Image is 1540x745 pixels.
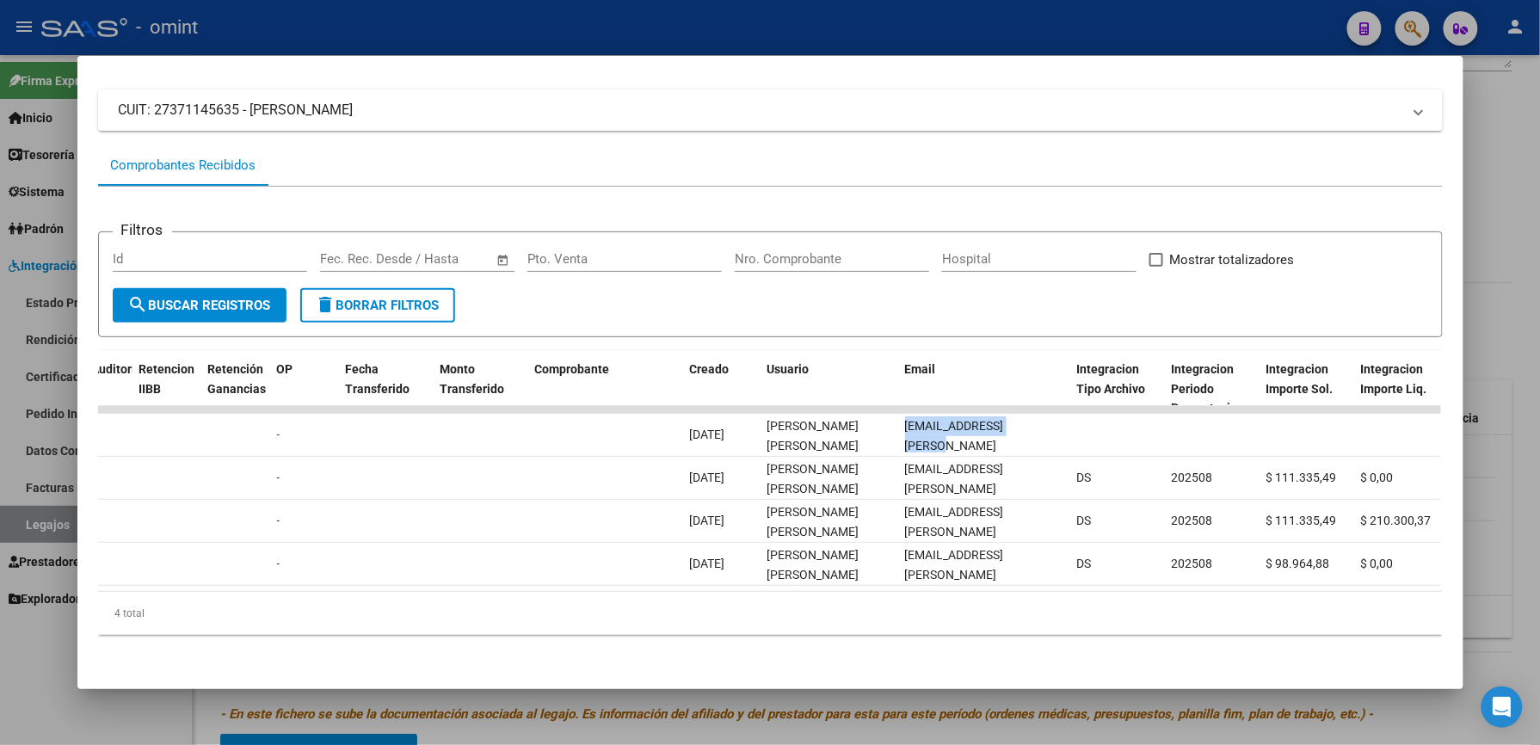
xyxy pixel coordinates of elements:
span: $ 0,00 [1361,557,1394,570]
span: [PERSON_NAME] [PERSON_NAME] [767,548,859,582]
datatable-header-cell: Integracion Tipo Archivo [1070,351,1165,427]
span: 202508 [1172,471,1213,484]
datatable-header-cell: Email [898,351,1070,427]
input: Fecha inicio [320,251,390,267]
span: [EMAIL_ADDRESS][PERSON_NAME][DOMAIN_NAME] [905,505,1004,558]
span: Monto Transferido [440,362,505,396]
span: DS [1077,557,1092,570]
datatable-header-cell: Usuario [761,351,898,427]
span: 202508 [1172,514,1213,527]
span: - [277,557,280,570]
span: Auditoria [92,362,143,376]
span: $ 111.335,49 [1266,471,1337,484]
span: $ 0,00 [1361,471,1394,484]
span: DS [1077,514,1092,527]
span: $ 98.964,88 [1266,557,1330,570]
span: Integracion Tipo Archivo [1077,362,1146,396]
datatable-header-cell: Retencion IIBB [132,351,201,427]
span: 202508 [1172,557,1213,570]
span: $ 210.300,37 [1361,514,1432,527]
div: Open Intercom Messenger [1481,687,1523,728]
span: DS [1077,471,1092,484]
mat-panel-title: CUIT: 27371145635 - [PERSON_NAME] [119,100,1401,120]
span: - [277,428,280,441]
span: Comprobante [535,362,610,376]
mat-icon: delete [316,294,336,315]
span: [PERSON_NAME] [PERSON_NAME] [767,462,859,496]
datatable-header-cell: Retención Ganancias [201,351,270,427]
span: [DATE] [690,428,725,441]
span: Fecha Transferido [346,362,410,396]
span: Borrar Filtros [316,298,440,313]
span: [DATE] [690,557,725,570]
datatable-header-cell: Fecha Transferido [339,351,434,427]
span: Mostrar totalizadores [1170,249,1295,270]
span: - [277,471,280,484]
span: Buscar Registros [128,298,271,313]
span: OP [277,362,293,376]
datatable-header-cell: Monto Transferido [434,351,528,427]
span: [EMAIL_ADDRESS][PERSON_NAME][DOMAIN_NAME] [905,462,1004,515]
span: Usuario [767,362,810,376]
button: Borrar Filtros [300,288,455,323]
datatable-header-cell: Integracion Periodo Presentacion [1165,351,1260,427]
span: Integracion Importe Sol. [1266,362,1334,396]
span: Email [905,362,936,376]
mat-icon: search [128,294,149,315]
span: [PERSON_NAME] [PERSON_NAME] [767,419,859,453]
span: Retencion IIBB [139,362,195,396]
span: [PERSON_NAME] [PERSON_NAME] [767,505,859,539]
input: Fecha fin [405,251,489,267]
datatable-header-cell: Integracion Importe Liq. [1354,351,1449,427]
span: [EMAIL_ADDRESS][PERSON_NAME][DOMAIN_NAME] [905,548,1004,601]
span: [EMAIL_ADDRESS][PERSON_NAME][DOMAIN_NAME] [905,419,1004,472]
span: - [277,514,280,527]
span: [DATE] [690,514,725,527]
h3: Filtros [113,219,172,241]
span: Integracion Importe Liq. [1361,362,1427,396]
div: Comprobantes Recibidos [111,156,256,175]
span: Retención Ganancias [208,362,267,396]
datatable-header-cell: Comprobante [528,351,683,427]
mat-expansion-panel-header: CUIT: 27371145635 - [PERSON_NAME] [98,89,1443,131]
datatable-header-cell: Auditoria [85,351,132,427]
button: Open calendar [493,250,513,270]
div: 4 total [98,592,1443,635]
span: [DATE] [690,471,725,484]
span: Creado [690,362,730,376]
button: Buscar Registros [113,288,286,323]
datatable-header-cell: Creado [683,351,761,427]
datatable-header-cell: Integracion Importe Sol. [1260,351,1354,427]
span: $ 111.335,49 [1266,514,1337,527]
datatable-header-cell: OP [270,351,339,427]
span: Integracion Periodo Presentacion [1172,362,1245,416]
